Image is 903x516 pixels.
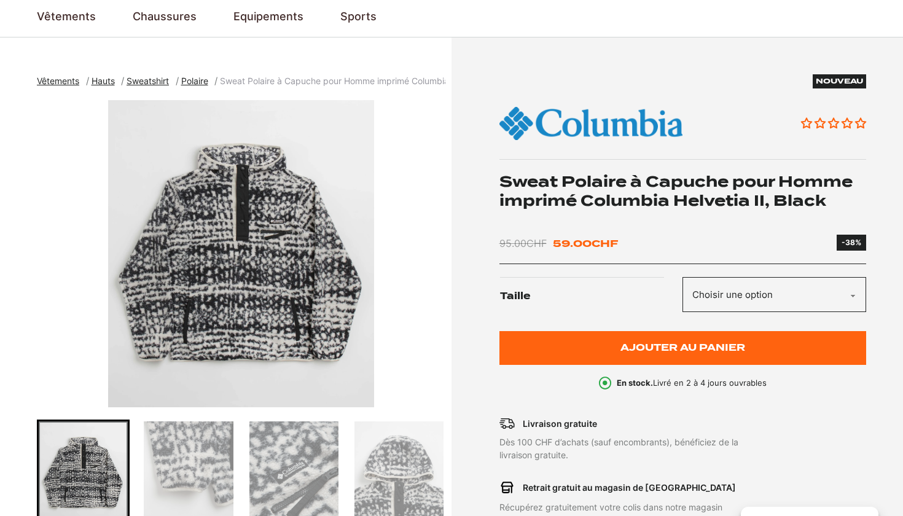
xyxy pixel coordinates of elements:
div: 1 of 5 [37,100,445,407]
a: Sweatshirt [127,76,176,86]
a: Equipements [233,8,303,25]
span: CHF [592,238,618,249]
span: Polaire [181,76,208,86]
span: Ajouter au panier [620,343,745,353]
a: Hauts [92,76,122,86]
a: Vêtements [37,8,96,25]
button: Ajouter au panier [499,331,867,365]
span: Sweat Polaire à Capuche pour Homme imprimé Columbia Helvetia II, Black [220,76,518,86]
a: Vêtements [37,76,86,86]
p: Dès 100 CHF d’achats (sauf encombrants), bénéficiez de la livraison gratuite. [499,436,793,461]
label: Taille [500,277,682,316]
span: Nouveau [816,76,863,85]
p: Livré en 2 à 4 jours ouvrables [617,377,767,389]
p: Retrait gratuit au magasin de [GEOGRAPHIC_DATA] [523,481,736,494]
span: Hauts [92,76,115,86]
b: En stock. [617,378,653,388]
a: Polaire [181,76,215,86]
div: -38% [842,237,861,248]
bdi: 59.00 [553,238,618,249]
h1: Sweat Polaire à Capuche pour Homme imprimé Columbia Helvetia II, Black [499,172,867,210]
a: Sports [340,8,377,25]
p: Livraison gratuite [523,417,597,430]
bdi: 95.00 [499,237,547,249]
nav: breadcrumbs [37,74,445,88]
span: Vêtements [37,76,79,86]
span: CHF [526,237,547,249]
span: Sweatshirt [127,76,169,86]
a: Chaussures [133,8,197,25]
